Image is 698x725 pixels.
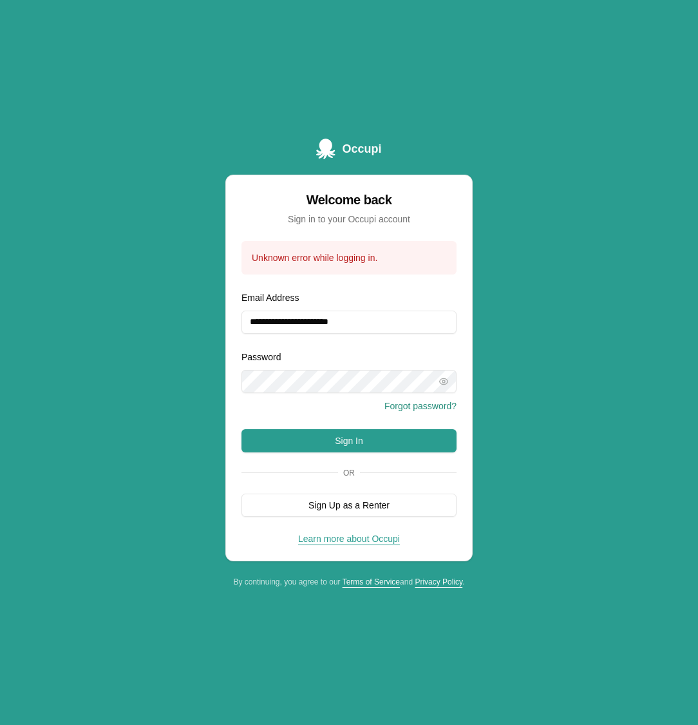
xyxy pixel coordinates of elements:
label: Password [241,352,281,362]
a: Learn more about Occupi [298,534,400,544]
a: Terms of Service [343,577,400,586]
button: Sign In [241,429,457,452]
span: Or [338,468,360,478]
div: Welcome back [241,191,457,209]
button: Forgot password? [384,400,457,412]
a: Occupi [316,139,381,159]
div: By continuing, you agree to our and . [225,577,473,587]
a: Privacy Policy [415,577,462,586]
label: Email Address [241,293,299,303]
div: Unknown error while logging in. [252,251,446,264]
span: Occupi [342,140,381,158]
div: Sign in to your Occupi account [241,213,457,226]
button: Sign Up as a Renter [241,494,457,517]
